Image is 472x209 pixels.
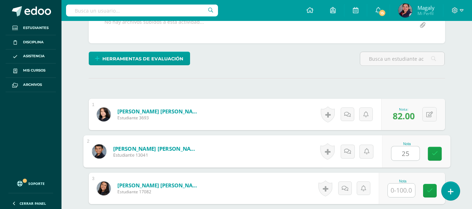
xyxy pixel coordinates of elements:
[8,174,53,191] a: Soporte
[388,184,415,197] input: 0-100.0
[393,110,415,122] span: 82.00
[6,35,56,50] a: Disciplina
[113,152,199,158] span: Estudiante 13041
[417,4,435,11] span: Magaly
[6,21,56,35] a: Estudiantes
[393,107,415,112] div: Nota:
[23,25,49,31] span: Estudiantes
[23,39,44,45] span: Disciplina
[113,145,199,152] a: [PERSON_NAME] [PERSON_NAME]
[6,50,56,64] a: Asistencia
[28,181,45,186] span: Soporte
[97,107,111,121] img: cd135ec6c557d47462486bde91ec623e.png
[97,181,111,195] img: d787e5259f15246050f9a7aa5ed54d56.png
[117,189,201,195] span: Estudiante 17082
[23,82,42,88] span: Archivos
[387,179,418,183] div: Nota
[360,52,444,66] input: Busca un estudiante aquí...
[104,18,204,32] div: No hay archivos subidos a esta actividad...
[6,64,56,78] a: Mis cursos
[66,5,218,16] input: Busca un usuario...
[378,9,386,17] span: 15
[117,115,201,121] span: Estudiante 3693
[102,52,183,65] span: Herramientas de evaluación
[398,3,412,17] img: 7c2d65378782aba2fa86a0a0c155eef5.png
[417,10,435,16] span: Mi Perfil
[23,53,45,59] span: Asistencia
[117,182,201,189] a: [PERSON_NAME] [PERSON_NAME]
[92,144,106,158] img: d879ebfed6e88cfe9001408fed557f3a.png
[117,108,201,115] a: [PERSON_NAME] [PERSON_NAME]
[391,147,419,161] input: 0-100.0
[391,142,423,146] div: Nota
[89,52,190,65] a: Herramientas de evaluación
[23,68,45,73] span: Mis cursos
[20,201,46,206] span: Cerrar panel
[6,78,56,92] a: Archivos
